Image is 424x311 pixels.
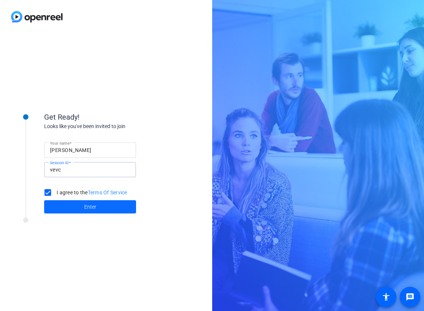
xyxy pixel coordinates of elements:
div: Looks like you've been invited to join [44,123,191,130]
mat-label: Session ID [50,160,69,165]
button: Enter [44,200,136,213]
mat-icon: message [406,293,414,301]
div: Get Ready! [44,112,191,123]
mat-icon: accessibility [382,293,391,301]
mat-label: Your name [50,141,70,145]
a: Terms Of Service [88,190,127,195]
span: Enter [84,203,96,211]
label: I agree to the [55,189,127,196]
